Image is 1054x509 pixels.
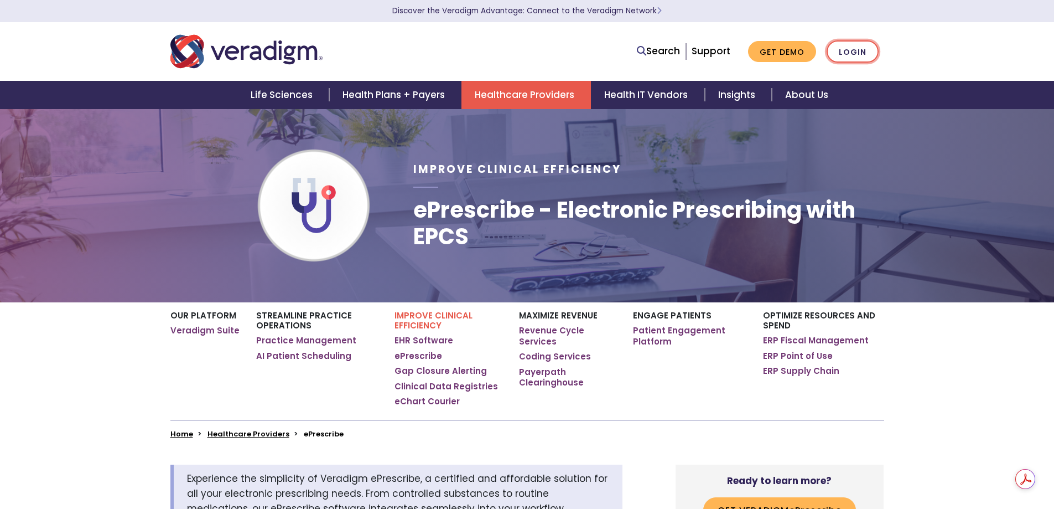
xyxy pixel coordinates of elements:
[256,351,351,362] a: AI Patient Scheduling
[519,367,616,388] a: Payerpath Clearinghouse
[657,6,662,16] span: Learn More
[170,325,240,336] a: Veradigm Suite
[633,325,746,347] a: Patient Engagement Platform
[394,366,487,377] a: Gap Closure Alerting
[763,366,839,377] a: ERP Supply Chain
[256,335,356,346] a: Practice Management
[591,81,704,109] a: Health IT Vendors
[413,197,884,250] h1: ePrescribe - Electronic Prescribing with EPCS
[170,429,193,439] a: Home
[748,41,816,63] a: Get Demo
[727,474,832,487] strong: Ready to learn more?
[394,351,442,362] a: ePrescribe
[637,44,680,59] a: Search
[394,396,460,407] a: eChart Courier
[170,33,323,70] img: Veradigm logo
[207,429,289,439] a: Healthcare Providers
[329,81,461,109] a: Health Plans + Payers
[772,81,842,109] a: About Us
[705,81,772,109] a: Insights
[394,335,453,346] a: EHR Software
[763,335,869,346] a: ERP Fiscal Management
[827,40,879,63] a: Login
[392,6,662,16] a: Discover the Veradigm Advantage: Connect to the Veradigm NetworkLearn More
[237,81,329,109] a: Life Sciences
[519,325,616,347] a: Revenue Cycle Services
[692,44,730,58] a: Support
[519,351,591,362] a: Coding Services
[763,351,833,362] a: ERP Point of Use
[394,381,498,392] a: Clinical Data Registries
[413,162,621,177] span: Improve Clinical Efficiency
[461,81,591,109] a: Healthcare Providers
